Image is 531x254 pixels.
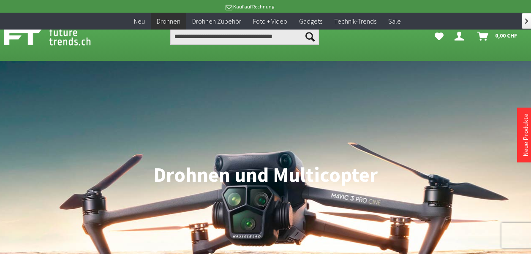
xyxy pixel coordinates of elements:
span: Neu [134,17,145,25]
a: Neue Produkte [521,113,530,157]
button: Suchen [301,28,319,45]
span: 0,00 CHF [495,29,517,42]
span: Sale [388,17,401,25]
h1: Drohnen und Multicopter [6,165,525,186]
a: Drohnen [151,13,186,30]
span: Foto + Video [253,17,287,25]
a: Technik-Trends [328,13,382,30]
input: Produkt, Marke, Kategorie, EAN, Artikelnummer… [170,28,319,45]
img: Shop Futuretrends - zur Startseite wechseln [4,26,109,47]
a: Dein Konto [451,28,471,45]
span: Drohnen Zubehör [192,17,241,25]
span: Technik-Trends [334,17,376,25]
span:  [525,19,528,24]
a: Neu [128,13,151,30]
span: Drohnen [157,17,180,25]
a: Drohnen Zubehör [186,13,247,30]
a: Warenkorb [474,28,522,45]
a: Foto + Video [247,13,293,30]
a: Gadgets [293,13,328,30]
a: Meine Favoriten [430,28,448,45]
a: Sale [382,13,407,30]
span: Gadgets [299,17,322,25]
